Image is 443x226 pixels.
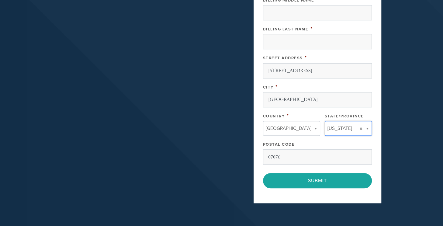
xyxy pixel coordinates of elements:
[305,54,307,61] span: This field is required.
[263,142,295,147] label: Postal Code
[263,27,309,32] label: Billing Last Name
[310,25,313,32] span: This field is required.
[263,56,303,61] label: Street Address
[263,114,285,119] label: Country
[263,173,372,188] input: Submit
[327,124,352,132] span: [US_STATE]
[325,121,372,136] a: [US_STATE]
[266,124,311,132] span: [GEOGRAPHIC_DATA]
[325,114,364,119] label: State/Province
[263,85,274,90] label: City
[275,83,278,90] span: This field is required.
[263,121,320,136] a: [GEOGRAPHIC_DATA]
[287,112,289,119] span: This field is required.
